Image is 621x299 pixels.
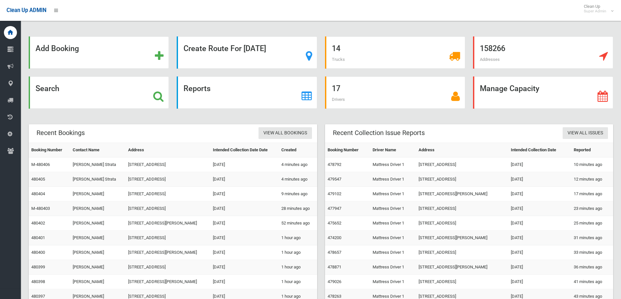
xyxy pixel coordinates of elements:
a: 14 Trucks [325,36,465,69]
a: Reports [177,76,317,109]
th: Booking Number [29,143,70,157]
td: 1 hour ago [279,231,317,245]
a: Add Booking [29,36,169,69]
td: Mattress Driver 1 [370,275,416,289]
td: [DATE] [210,172,279,187]
strong: Create Route For [DATE] [184,44,266,53]
td: [STREET_ADDRESS][PERSON_NAME] [416,187,508,201]
th: Reported [571,143,613,157]
td: 1 hour ago [279,275,317,289]
th: Intended Collection Date Date [210,143,279,157]
td: [STREET_ADDRESS][PERSON_NAME] [416,260,508,275]
a: 477947 [328,206,341,211]
a: 480399 [31,265,45,269]
a: 478792 [328,162,341,167]
td: [DATE] [210,245,279,260]
a: 479026 [328,279,341,284]
strong: 14 [332,44,340,53]
strong: 17 [332,84,340,93]
th: Driver Name [370,143,416,157]
strong: Reports [184,84,211,93]
a: 480400 [31,250,45,255]
td: [DATE] [210,260,279,275]
strong: Manage Capacity [480,84,539,93]
a: 17 Drivers [325,76,465,109]
td: Mattress Driver 1 [370,245,416,260]
td: [STREET_ADDRESS] [416,201,508,216]
td: [STREET_ADDRESS][PERSON_NAME] [416,231,508,245]
a: 480397 [31,294,45,299]
td: [PERSON_NAME] [70,245,126,260]
th: Address [126,143,210,157]
td: [PERSON_NAME] Strata [70,172,126,187]
td: [STREET_ADDRESS] [126,231,210,245]
small: Super Admin [584,9,606,14]
a: View All Issues [563,127,608,139]
a: Create Route For [DATE] [177,36,317,69]
strong: Add Booking [36,44,79,53]
td: 1 hour ago [279,260,317,275]
th: Created [279,143,317,157]
td: [PERSON_NAME] [70,260,126,275]
td: Mattress Driver 1 [370,201,416,216]
td: [STREET_ADDRESS] [126,201,210,216]
a: 478263 [328,294,341,299]
td: [DATE] [508,231,571,245]
a: View All Bookings [259,127,312,139]
td: [DATE] [508,187,571,201]
td: [STREET_ADDRESS] [416,245,508,260]
span: Clean Up [581,4,613,14]
td: Mattress Driver 1 [370,157,416,172]
strong: 158266 [480,44,505,53]
a: 479102 [328,191,341,196]
td: [DATE] [508,275,571,289]
a: 480402 [31,221,45,225]
td: [STREET_ADDRESS] [416,172,508,187]
td: [DATE] [508,157,571,172]
td: [STREET_ADDRESS] [416,275,508,289]
td: [DATE] [508,172,571,187]
a: 158266 Addresses [473,36,613,69]
td: [PERSON_NAME] [70,201,126,216]
header: Recent Bookings [29,127,93,139]
td: [DATE] [210,231,279,245]
td: [STREET_ADDRESS] [126,172,210,187]
td: [PERSON_NAME] [70,275,126,289]
span: Addresses [480,57,500,62]
td: [DATE] [210,187,279,201]
th: Booking Number [325,143,370,157]
th: Intended Collection Date [508,143,571,157]
td: 4 minutes ago [279,172,317,187]
th: Contact Name [70,143,126,157]
td: [DATE] [210,275,279,289]
span: Clean Up ADMIN [7,7,46,13]
td: Mattress Driver 1 [370,187,416,201]
th: Address [416,143,508,157]
td: 1 hour ago [279,245,317,260]
td: 31 minutes ago [571,231,613,245]
td: Mattress Driver 1 [370,216,416,231]
a: 475652 [328,221,341,225]
td: [STREET_ADDRESS][PERSON_NAME] [126,245,210,260]
td: [STREET_ADDRESS] [416,216,508,231]
td: [STREET_ADDRESS] [416,157,508,172]
td: [PERSON_NAME] Strata [70,157,126,172]
td: [DATE] [210,201,279,216]
td: [STREET_ADDRESS][PERSON_NAME] [126,275,210,289]
span: Trucks [332,57,345,62]
td: Mattress Driver 1 [370,172,416,187]
a: Search [29,76,169,109]
a: 474200 [328,235,341,240]
td: 23 minutes ago [571,201,613,216]
a: 479547 [328,177,341,182]
a: 478657 [328,250,341,255]
strong: Search [36,84,59,93]
td: [PERSON_NAME] [70,187,126,201]
a: 480404 [31,191,45,196]
td: [STREET_ADDRESS][PERSON_NAME] [126,216,210,231]
a: 480401 [31,235,45,240]
td: 9 minutes ago [279,187,317,201]
td: 4 minutes ago [279,157,317,172]
a: 478871 [328,265,341,269]
a: 480398 [31,279,45,284]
